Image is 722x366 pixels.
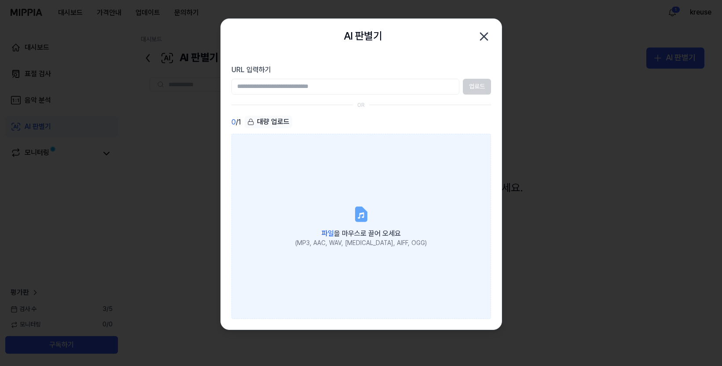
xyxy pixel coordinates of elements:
div: / 1 [231,116,241,128]
span: 을 마우스로 끌어 오세요 [322,229,401,238]
label: URL 입력하기 [231,65,491,75]
h2: AI 판별기 [344,28,382,44]
span: 0 [231,117,236,128]
button: 대량 업로드 [245,116,292,128]
div: (MP3, AAC, WAV, [MEDICAL_DATA], AIFF, OGG) [295,239,427,248]
div: OR [357,102,365,109]
span: 파일 [322,229,334,238]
